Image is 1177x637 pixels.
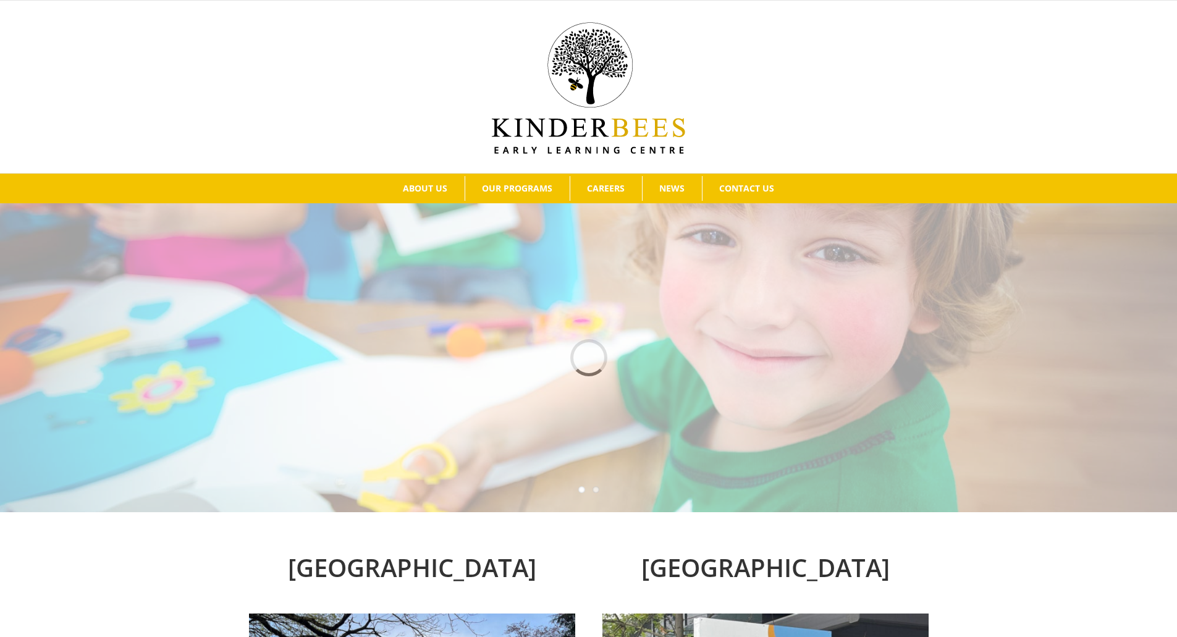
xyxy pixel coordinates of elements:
[719,184,774,193] span: CONTACT US
[602,549,929,586] h2: [GEOGRAPHIC_DATA]
[570,176,642,201] a: CAREERS
[386,176,465,201] a: ABOUT US
[702,176,791,201] a: CONTACT US
[482,184,552,193] span: OUR PROGRAMS
[492,22,685,154] img: Kinder Bees Logo
[578,486,585,493] a: 1
[659,184,685,193] span: NEWS
[19,174,1158,203] nav: Main Menu
[643,176,702,201] a: NEWS
[593,486,599,493] a: 2
[403,184,447,193] span: ABOUT US
[602,612,929,624] a: Surrey
[249,549,575,586] h2: [GEOGRAPHIC_DATA]
[465,176,570,201] a: OUR PROGRAMS
[587,184,625,193] span: CAREERS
